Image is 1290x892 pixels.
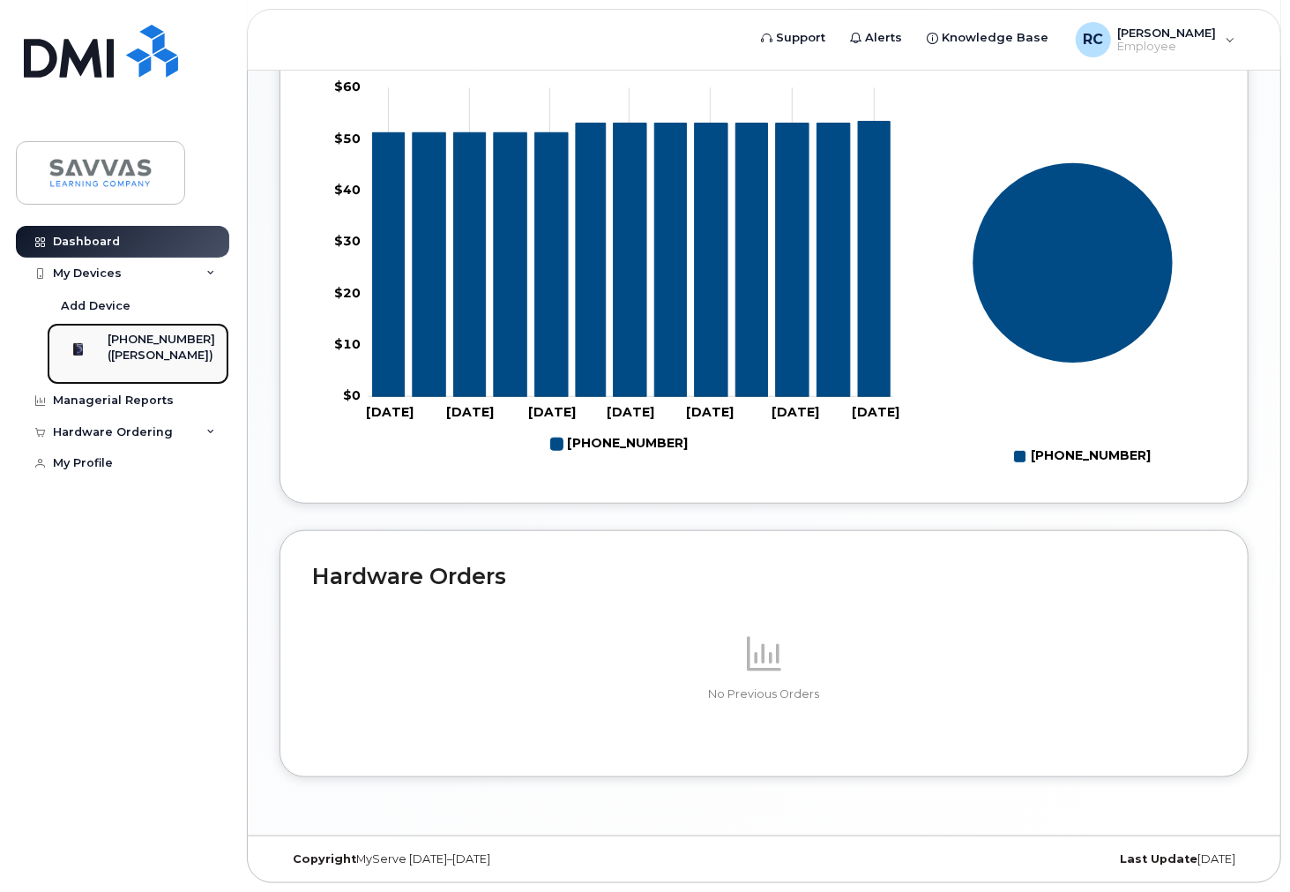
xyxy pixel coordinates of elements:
[607,404,654,420] tspan: [DATE]
[312,563,1216,589] h2: Hardware Orders
[551,430,689,459] g: 480-247-0452
[334,285,361,301] tspan: $20
[1083,29,1103,50] span: RC
[915,20,1062,56] a: Knowledge Base
[926,852,1249,866] div: [DATE]
[772,404,819,420] tspan: [DATE]
[777,29,826,47] span: Support
[749,20,839,56] a: Support
[1063,22,1248,57] div: Ruben Castellanos
[852,404,899,420] tspan: [DATE]
[1120,852,1197,866] strong: Last Update
[551,430,689,459] g: Legend
[839,20,915,56] a: Alerts
[312,686,1216,702] p: No Previous Orders
[972,162,1174,472] g: Chart
[334,131,361,146] tspan: $50
[343,388,361,404] tspan: $0
[293,852,356,866] strong: Copyright
[334,234,361,250] tspan: $30
[334,336,361,352] tspan: $10
[334,79,361,95] tspan: $60
[1118,26,1217,40] span: [PERSON_NAME]
[373,122,891,397] g: 480-247-0452
[447,404,495,420] tspan: [DATE]
[972,162,1174,364] g: Series
[1014,443,1152,472] g: Legend
[1118,40,1217,54] span: Employee
[1213,815,1277,879] iframe: Messenger Launcher
[943,29,1049,47] span: Knowledge Base
[866,29,903,47] span: Alerts
[334,182,361,198] tspan: $40
[687,404,734,420] tspan: [DATE]
[366,404,414,420] tspan: [DATE]
[334,79,899,459] g: Chart
[528,404,576,420] tspan: [DATE]
[280,852,602,866] div: MyServe [DATE]–[DATE]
